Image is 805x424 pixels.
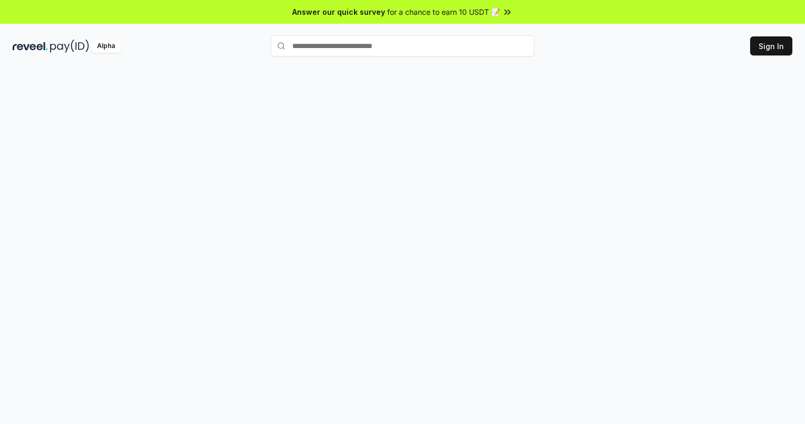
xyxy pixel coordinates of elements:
div: Alpha [91,40,121,53]
img: pay_id [50,40,89,53]
span: for a chance to earn 10 USDT 📝 [387,6,500,17]
button: Sign In [750,36,792,55]
span: Answer our quick survey [292,6,385,17]
img: reveel_dark [13,40,48,53]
